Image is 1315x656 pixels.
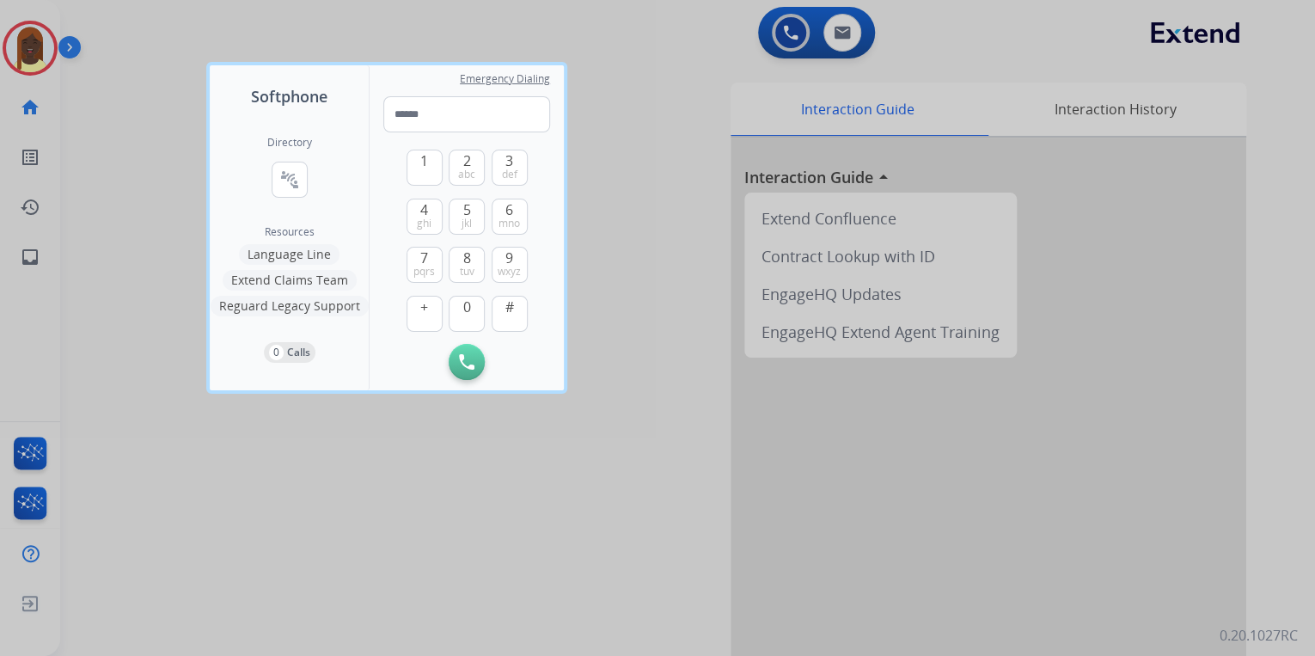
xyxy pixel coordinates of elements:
[492,199,528,235] button: 6mno
[287,345,310,360] p: Calls
[420,150,428,171] span: 1
[498,265,521,279] span: wxyz
[449,247,485,283] button: 8tuv
[449,150,485,186] button: 2abc
[1220,625,1298,646] p: 0.20.1027RC
[211,296,369,316] button: Reguard Legacy Support
[251,84,327,108] span: Softphone
[463,199,471,220] span: 5
[505,248,513,268] span: 9
[407,199,443,235] button: 4ghi
[463,297,471,317] span: 0
[502,168,517,181] span: def
[498,217,520,230] span: mno
[449,296,485,332] button: 0
[407,247,443,283] button: 7pqrs
[492,150,528,186] button: 3def
[449,199,485,235] button: 5jkl
[505,297,514,317] span: #
[492,296,528,332] button: #
[407,296,443,332] button: +
[460,72,550,86] span: Emergency Dialing
[420,199,428,220] span: 4
[279,169,300,190] mat-icon: connect_without_contact
[407,150,443,186] button: 1
[505,199,513,220] span: 6
[269,345,284,360] p: 0
[458,168,475,181] span: abc
[413,265,435,279] span: pqrs
[463,248,471,268] span: 8
[417,217,431,230] span: ghi
[239,244,339,265] button: Language Line
[420,297,428,317] span: +
[460,265,474,279] span: tuv
[223,270,357,291] button: Extend Claims Team
[265,225,315,239] span: Resources
[267,136,312,150] h2: Directory
[420,248,428,268] span: 7
[463,150,471,171] span: 2
[264,342,315,363] button: 0Calls
[459,354,474,370] img: call-button
[462,217,472,230] span: jkl
[492,247,528,283] button: 9wxyz
[505,150,513,171] span: 3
